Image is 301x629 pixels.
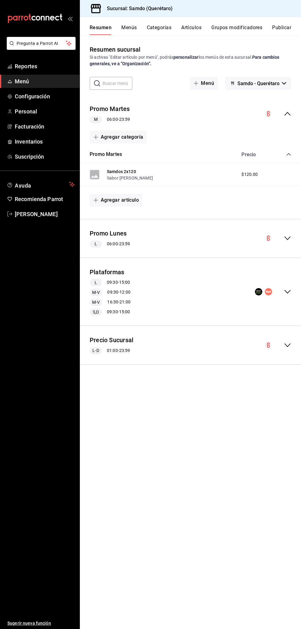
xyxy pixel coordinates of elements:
[80,100,301,128] div: collapse-menu-row
[90,25,111,35] button: Resumen
[90,289,102,296] span: M-V
[103,77,132,89] input: Buscar menú
[90,279,131,286] div: 09:30 - 15:00
[90,229,127,238] button: Promo Lunes
[80,263,301,321] div: collapse-menu-row
[90,299,131,306] div: 16:30 - 21:00
[107,168,136,175] button: Samdos 2x120
[15,107,75,116] span: Personal
[272,25,291,35] button: Publicar
[92,241,100,247] span: L
[107,175,153,181] button: Sabor [PERSON_NAME]
[68,16,72,21] button: open_drawer_menu
[90,151,122,158] button: Promo Martes
[80,224,301,253] div: collapse-menu-row
[286,152,291,157] button: collapse-category-row
[15,195,75,203] span: Recomienda Parrot
[90,45,140,54] div: Resumen sucursal
[90,54,291,67] div: Si activas ‘Editar artículo por menú’, podrás los menús de esta sucursal.
[4,45,76,51] a: Pregunta a Parrot AI
[90,347,133,354] div: 01:00 - 23:59
[241,171,258,178] span: $120.00
[90,299,102,306] span: M-V
[174,55,199,60] strong: personalizar
[90,289,131,296] div: 09:30 - 12:00
[7,620,75,627] span: Sugerir nueva función
[235,152,275,157] div: Precio
[90,105,130,113] button: Promo Martes
[147,25,172,35] button: Categorías
[90,116,130,123] div: 06:00 - 23:59
[15,92,75,101] span: Configuración
[15,137,75,146] span: Inventarios
[90,336,133,345] button: Precio Sucursal
[7,37,76,50] button: Pregunta a Parrot AI
[121,25,137,35] button: Menús
[15,210,75,218] span: [PERSON_NAME]
[90,240,130,248] div: 06:00 - 23:59
[15,122,75,131] span: Facturación
[90,25,301,35] div: navigation tabs
[102,5,173,12] h3: Sucursal: Samdo (Querétaro)
[17,40,66,47] span: Pregunta a Parrot AI
[211,25,262,35] button: Grupos modificadores
[90,268,124,277] button: Plataformas
[15,152,75,161] span: Suscripción
[15,62,75,70] span: Reportes
[237,81,279,86] span: Samdo - Querétaro
[90,131,147,144] button: Agregar categoría
[92,279,100,286] span: L
[90,308,131,316] div: 09:30 - 15:00
[225,77,291,90] button: Samdo - Querétaro
[92,116,100,123] span: M
[90,194,143,207] button: Agregar artículo
[15,77,75,85] span: Menú
[190,77,218,90] button: Menú
[90,347,101,354] span: L-D
[80,331,301,359] div: collapse-menu-row
[181,25,201,35] button: Artículos
[15,181,67,188] span: Ayuda
[90,309,101,315] span: S,D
